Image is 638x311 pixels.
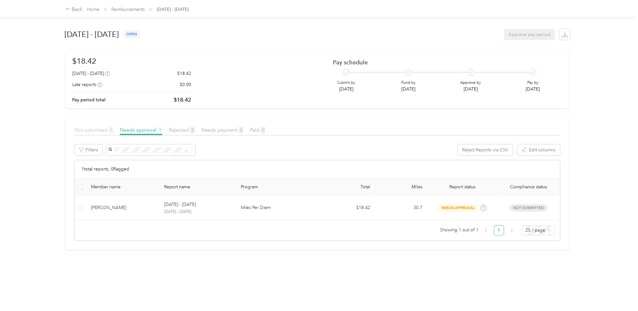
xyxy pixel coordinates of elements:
li: Next Page [507,225,517,235]
a: Home [87,7,99,12]
span: left [484,228,488,232]
th: Member name [86,178,159,196]
div: [DATE] - [DATE] [72,70,110,77]
span: 25 / page [526,226,551,235]
span: [DATE] - [DATE] [157,6,189,13]
div: [PERSON_NAME] [91,204,154,211]
p: Pay period total [72,97,106,103]
h1: [DATE] - [DATE] [65,27,119,42]
h2: Pay schedule [333,59,551,66]
span: Needs approval [120,127,162,133]
div: Miles [380,184,422,190]
p: Approve by [461,80,481,86]
a: 1 [494,226,504,235]
button: Reject Reports via CSV [458,144,513,155]
span: Showing 1 out of 1 [440,225,479,235]
p: Fund by [401,80,416,86]
p: $18.42 [174,96,191,104]
div: Back [66,6,82,13]
h1: $18.42 [72,55,191,67]
div: Page Size [522,225,555,235]
div: Total [328,184,370,190]
span: 1 [109,127,113,134]
span: 0 [239,127,243,134]
td: Miles Per Diem [236,196,323,220]
p: [DATE] - [DATE] [164,201,196,208]
button: Filters [74,144,102,155]
div: Member name [91,184,154,190]
li: Previous Page [481,225,491,235]
p: [DATE] [337,86,355,92]
button: Edit columns [517,144,560,155]
span: Report status [433,184,492,190]
span: right [510,228,514,232]
p: Pay by [526,80,540,86]
p: Submit by [337,80,355,86]
span: Needs payment [201,127,243,133]
span: 1 [158,127,162,134]
span: 0 [190,127,195,134]
div: Late reports [72,81,102,88]
span: open [123,31,140,38]
p: [DATE] - [DATE] [164,209,231,215]
p: $18.42 [177,70,191,77]
p: [DATE] [401,86,416,92]
th: Report name [159,178,236,196]
p: Miles Per Diem [241,204,318,211]
button: right [507,225,517,235]
li: 1 [494,225,504,235]
span: Not submitted [74,127,113,133]
div: 1 total reports, 0 flagged [75,160,560,178]
td: $18.42 [323,196,375,220]
p: [DATE] [526,86,540,92]
span: needs approval [438,204,478,212]
span: 0 [261,127,265,134]
span: Rejected [169,127,195,133]
span: Not submitted [510,204,547,212]
th: Program [236,178,323,196]
iframe: Everlance-gr Chat Button Frame [602,275,638,311]
button: left [481,225,491,235]
span: Compliance status [502,184,555,190]
span: Paid [250,127,265,133]
p: $0.00 [180,81,191,88]
td: 30.7 [375,196,427,220]
p: [DATE] [461,86,481,92]
a: Reimbursements [111,7,145,12]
